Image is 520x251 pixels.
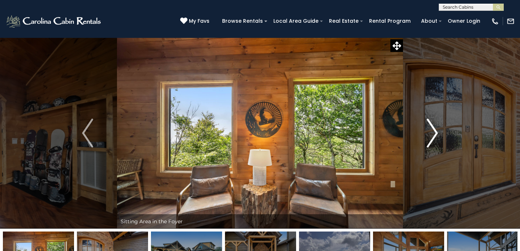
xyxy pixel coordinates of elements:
a: Browse Rentals [218,16,266,27]
a: Local Area Guide [270,16,322,27]
img: phone-regular-white.png [491,17,499,25]
a: Real Estate [325,16,362,27]
img: arrow [427,119,438,147]
img: White-1-2.png [5,14,103,28]
img: arrow [82,119,93,147]
img: mail-regular-white.png [507,17,515,25]
button: Previous [58,38,117,229]
a: Rental Program [365,16,414,27]
a: My Favs [180,17,211,25]
a: About [417,16,441,27]
a: Owner Login [444,16,484,27]
div: Sitting Area in the Foyer [117,214,403,229]
span: My Favs [189,17,209,25]
button: Next [403,38,462,229]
